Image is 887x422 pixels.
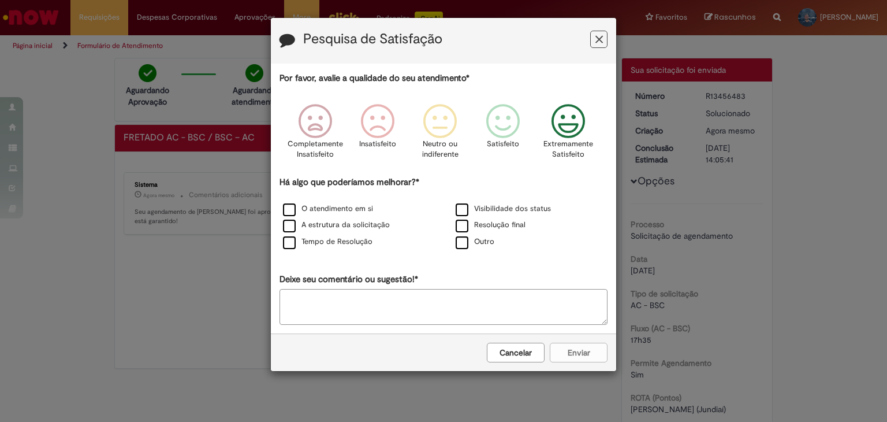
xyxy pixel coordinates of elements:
[456,220,526,231] label: Resolução final
[543,139,593,160] p: Extremamente Satisfeito
[279,176,608,251] div: Há algo que poderíamos melhorar?*
[283,220,390,231] label: A estrutura da solicitação
[359,139,396,150] p: Insatisfeito
[279,72,469,84] label: Por favor, avalie a qualidade do seu atendimento*
[303,32,442,47] label: Pesquisa de Satisfação
[456,203,551,214] label: Visibilidade dos status
[288,139,343,160] p: Completamente Insatisfeito
[419,139,461,160] p: Neutro ou indiferente
[456,236,494,247] label: Outro
[411,95,469,175] div: Neutro ou indiferente
[487,139,519,150] p: Satisfeito
[283,236,372,247] label: Tempo de Resolução
[487,343,545,362] button: Cancelar
[536,95,602,175] div: Extremamente Satisfeito
[283,203,373,214] label: O atendimento em si
[348,95,407,175] div: Insatisfeito
[279,273,418,286] label: Deixe seu comentário ou sugestão!*
[473,95,532,175] div: Satisfeito
[286,95,345,175] div: Completamente Insatisfeito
